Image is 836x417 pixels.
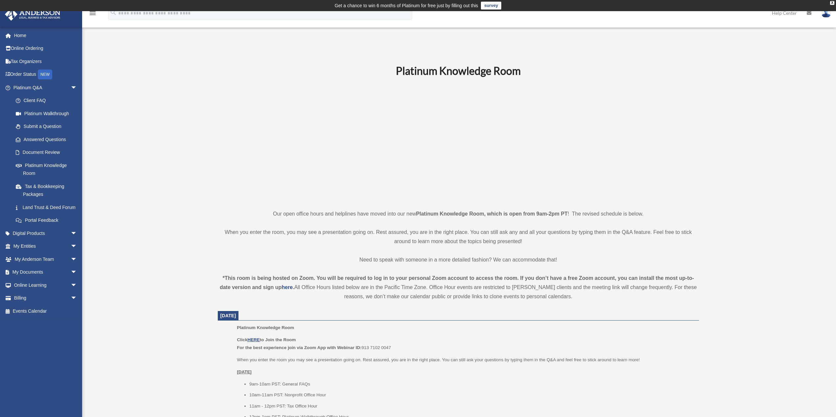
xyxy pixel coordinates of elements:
p: Need to speak with someone in a more detailed fashion? We can accommodate that! [218,255,699,264]
span: arrow_drop_down [71,266,84,279]
a: HERE [247,337,260,342]
strong: *This room is being hosted on Zoom. You will be required to log in to your personal Zoom account ... [220,275,694,290]
li: 9am-10am PST: General FAQs [249,380,694,388]
span: arrow_drop_down [71,253,84,266]
div: NEW [38,70,52,79]
img: Anderson Advisors Platinum Portal [3,8,62,21]
a: Home [5,29,87,42]
a: Tax & Bookkeeping Packages [9,180,87,201]
span: [DATE] [220,313,236,318]
p: When you enter the room you may see a presentation going on. Rest assured, you are in the right p... [237,356,694,364]
span: arrow_drop_down [71,240,84,253]
span: arrow_drop_down [71,292,84,305]
img: User Pic [821,8,831,18]
span: arrow_drop_down [71,227,84,240]
a: Portal Feedback [9,214,87,227]
div: All Office Hours listed below are in the Pacific Time Zone. Office Hour events are restricted to ... [218,274,699,301]
strong: Platinum Knowledge Room, which is open from 9am-2pm PT [416,211,568,217]
b: Platinum Knowledge Room [396,64,521,77]
div: close [830,1,834,5]
a: Document Review [9,146,87,159]
a: My Documentsarrow_drop_down [5,266,87,279]
a: Online Learningarrow_drop_down [5,279,87,292]
u: [DATE] [237,369,252,374]
a: Answered Questions [9,133,87,146]
span: arrow_drop_down [71,279,84,292]
a: Land Trust & Deed Forum [9,201,87,214]
b: For the best experience join via Zoom App with Webinar ID: [237,345,361,350]
strong: . [293,284,294,290]
iframe: 231110_Toby_KnowledgeRoom [360,86,557,197]
a: Client FAQ [9,94,87,107]
span: arrow_drop_down [71,81,84,94]
a: Order StatusNEW [5,68,87,81]
b: Click to Join the Room [237,337,296,342]
p: Our open office hours and helplines have moved into our new ! The revised schedule is below. [218,209,699,219]
p: When you enter the room, you may see a presentation going on. Rest assured, you are in the right ... [218,228,699,246]
li: 10am-11am PST: Nonprofit Office Hour [249,391,694,399]
a: Events Calendar [5,304,87,318]
a: My Entitiesarrow_drop_down [5,240,87,253]
a: menu [89,11,97,17]
i: search [110,9,117,16]
a: here [282,284,293,290]
a: Platinum Knowledge Room [9,159,84,180]
a: My Anderson Teamarrow_drop_down [5,253,87,266]
span: Platinum Knowledge Room [237,325,294,330]
li: 11am - 12pm PST: Tax Office Hour [249,402,694,410]
i: menu [89,9,97,17]
a: Online Ordering [5,42,87,55]
a: survey [481,2,501,10]
a: Digital Productsarrow_drop_down [5,227,87,240]
a: Submit a Question [9,120,87,133]
a: Tax Organizers [5,55,87,68]
a: Platinum Q&Aarrow_drop_down [5,81,87,94]
a: Billingarrow_drop_down [5,292,87,305]
p: 913 7102 0047 [237,336,694,351]
a: Platinum Walkthrough [9,107,87,120]
div: Get a chance to win 6 months of Platinum for free just by filling out this [335,2,478,10]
